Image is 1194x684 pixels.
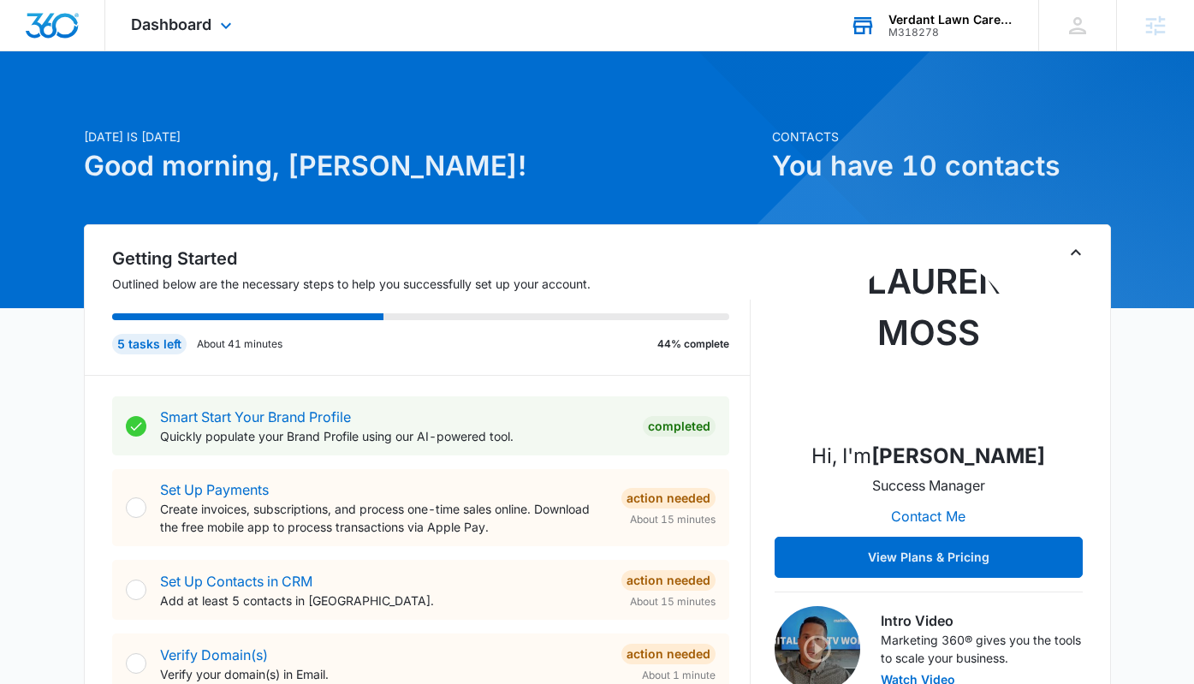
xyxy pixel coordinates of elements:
[811,441,1045,472] p: Hi, I'm
[27,27,41,41] img: logo_orange.svg
[112,334,187,354] div: 5 tasks left
[160,427,629,445] p: Quickly populate your Brand Profile using our AI-powered tool.
[197,336,282,352] p: About 41 minutes
[160,665,608,683] p: Verify your domain(s) in Email.
[112,246,751,271] h2: Getting Started
[888,13,1013,27] div: account name
[48,27,84,41] div: v 4.0.25
[131,15,211,33] span: Dashboard
[657,336,729,352] p: 44% complete
[160,500,608,536] p: Create invoices, subscriptions, and process one-time sales online. Download the free mobile app t...
[881,610,1083,631] h3: Intro Video
[630,512,716,527] span: About 15 minutes
[160,408,351,425] a: Smart Start Your Brand Profile
[160,573,312,590] a: Set Up Contacts in CRM
[46,99,60,113] img: tab_domain_overview_orange.svg
[65,101,153,112] div: Domain Overview
[170,99,184,113] img: tab_keywords_by_traffic_grey.svg
[843,256,1014,427] img: Lauren Moss
[84,128,762,146] p: [DATE] is [DATE]
[45,45,188,58] div: Domain: [DOMAIN_NAME]
[775,537,1083,578] button: View Plans & Pricing
[160,646,268,663] a: Verify Domain(s)
[881,631,1083,667] p: Marketing 360® gives you the tools to scale your business.
[189,101,288,112] div: Keywords by Traffic
[621,644,716,664] div: Action Needed
[621,570,716,591] div: Action Needed
[888,27,1013,39] div: account id
[27,45,41,58] img: website_grey.svg
[874,496,983,537] button: Contact Me
[643,416,716,437] div: Completed
[630,594,716,610] span: About 15 minutes
[772,146,1111,187] h1: You have 10 contacts
[871,443,1045,468] strong: [PERSON_NAME]
[1066,242,1086,263] button: Toggle Collapse
[872,475,985,496] p: Success Manager
[772,128,1111,146] p: Contacts
[84,146,762,187] h1: Good morning, [PERSON_NAME]!
[621,488,716,509] div: Action Needed
[160,592,608,610] p: Add at least 5 contacts in [GEOGRAPHIC_DATA].
[112,275,751,293] p: Outlined below are the necessary steps to help you successfully set up your account.
[160,481,269,498] a: Set Up Payments
[642,668,716,683] span: About 1 minute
